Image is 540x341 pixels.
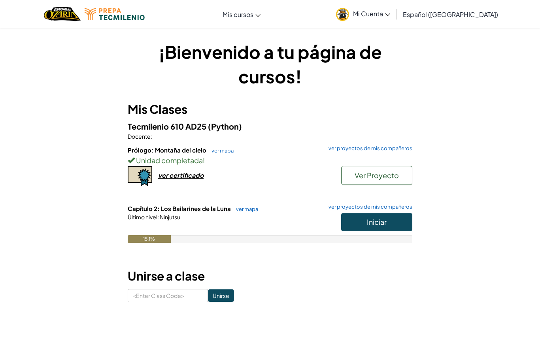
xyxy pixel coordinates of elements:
[128,213,157,220] span: Último nivel
[341,213,412,231] button: Iniciar
[232,206,258,212] a: ver mapa
[353,9,390,18] span: Mi Cuenta
[128,267,412,285] h3: Unirse a clase
[128,146,208,154] span: Prólogo: Montaña del cielo
[403,10,498,19] span: Español ([GEOGRAPHIC_DATA])
[325,146,412,151] a: ver proyectos de mis compañeros
[151,133,152,140] span: :
[128,121,208,131] span: Tecmilenio 610 AD25
[208,121,242,131] span: (Python)
[223,10,253,19] span: Mis cursos
[336,8,349,21] img: avatar
[367,217,387,226] span: Iniciar
[128,205,232,212] span: Capítulo 2: Los Bailarines de la Luna
[44,6,81,22] img: Home
[44,6,81,22] a: Ozaria by CodeCombat logo
[203,156,205,165] span: !
[399,4,502,25] a: Español ([GEOGRAPHIC_DATA])
[128,100,412,118] h3: Mis Clases
[157,213,159,220] span: :
[128,166,152,187] img: certificate-icon.png
[355,171,399,180] span: Ver Proyecto
[219,4,264,25] a: Mis cursos
[128,235,171,243] div: 15.1%
[128,133,151,140] span: Docente
[325,204,412,209] a: ver proyectos de mis compañeros
[159,213,180,220] span: Ninjutsu
[128,289,208,302] input: <Enter Class Code>
[85,8,145,20] img: Tecmilenio logo
[208,147,234,154] a: ver mapa
[332,2,394,26] a: Mi Cuenta
[208,289,234,302] input: Unirse
[135,156,203,165] span: Unidad completada
[341,166,412,185] button: Ver Proyecto
[128,40,412,89] h1: ¡Bienvenido a tu página de cursos!
[158,171,204,179] div: ver certificado
[128,171,204,179] a: ver certificado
